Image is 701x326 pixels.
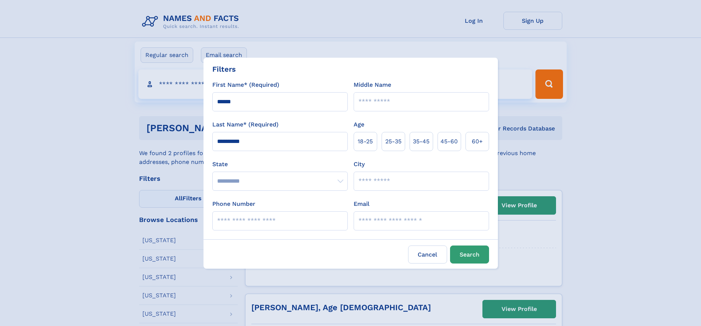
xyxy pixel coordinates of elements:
span: 18‑25 [358,137,373,146]
span: 35‑45 [413,137,429,146]
label: Phone Number [212,200,255,208]
label: First Name* (Required) [212,80,279,89]
button: Search [450,246,489,264]
label: City [354,160,365,169]
label: State [212,160,348,169]
label: Age [354,120,364,129]
div: Filters [212,64,236,75]
span: 25‑35 [385,137,401,146]
label: Last Name* (Required) [212,120,279,129]
span: 60+ [472,137,483,146]
span: 45‑60 [440,137,458,146]
label: Email [354,200,369,208]
label: Cancel [408,246,447,264]
label: Middle Name [354,80,391,89]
